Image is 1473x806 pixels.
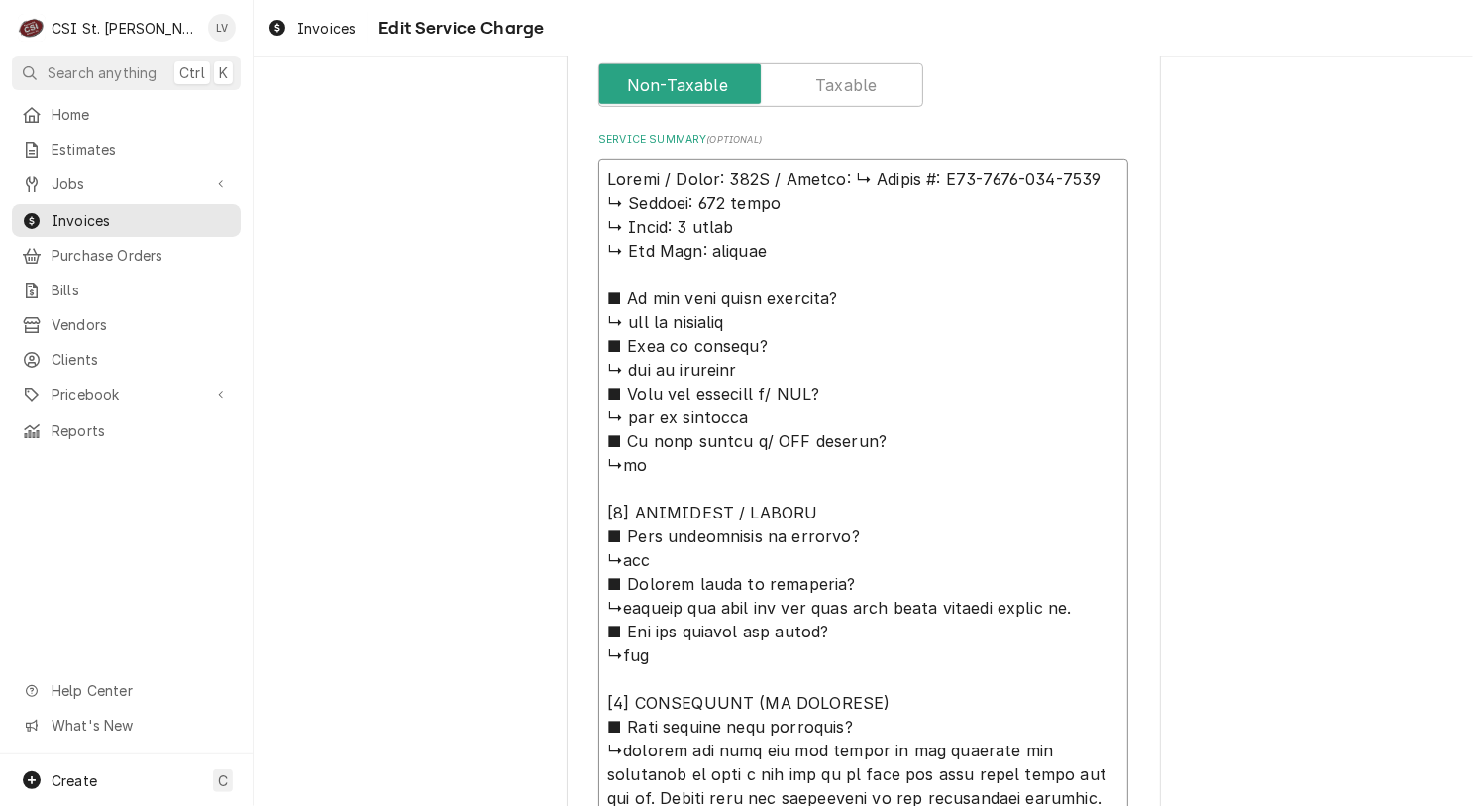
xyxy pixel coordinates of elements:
span: Bills [52,280,231,300]
span: Estimates [52,139,231,160]
a: Go to Jobs [12,168,241,200]
span: Purchase Orders [52,245,231,266]
span: Create [52,772,97,789]
span: Jobs [52,173,201,194]
div: CSI St. Louis's Avatar [18,14,46,42]
div: CSI St. [PERSON_NAME] [52,18,197,39]
a: Home [12,98,241,131]
span: ( optional ) [706,134,762,145]
a: Go to Help Center [12,674,241,707]
a: Estimates [12,133,241,166]
span: C [218,770,228,791]
div: C [18,14,46,42]
a: Invoices [12,204,241,237]
div: Lisa Vestal's Avatar [208,14,236,42]
label: Service Summary [598,132,1128,148]
span: Search anything [48,62,157,83]
span: Help Center [52,680,229,701]
a: Go to Pricebook [12,378,241,410]
a: Bills [12,274,241,306]
span: Clients [52,349,231,370]
a: Go to What's New [12,709,241,742]
span: What's New [52,715,229,736]
span: Vendors [52,314,231,335]
a: Clients [12,343,241,376]
div: LV [208,14,236,42]
span: Invoices [52,210,231,231]
a: Purchase Orders [12,239,241,272]
button: Search anythingCtrlK [12,56,241,90]
a: Invoices [260,12,364,45]
a: Reports [12,414,241,447]
span: Invoices [297,18,356,39]
span: K [219,62,228,83]
div: Tax [598,37,1128,107]
span: Ctrl [179,62,205,83]
span: Reports [52,420,231,441]
a: Vendors [12,308,241,341]
span: Pricebook [52,384,201,404]
span: Home [52,104,231,125]
span: Edit Service Charge [372,15,544,42]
